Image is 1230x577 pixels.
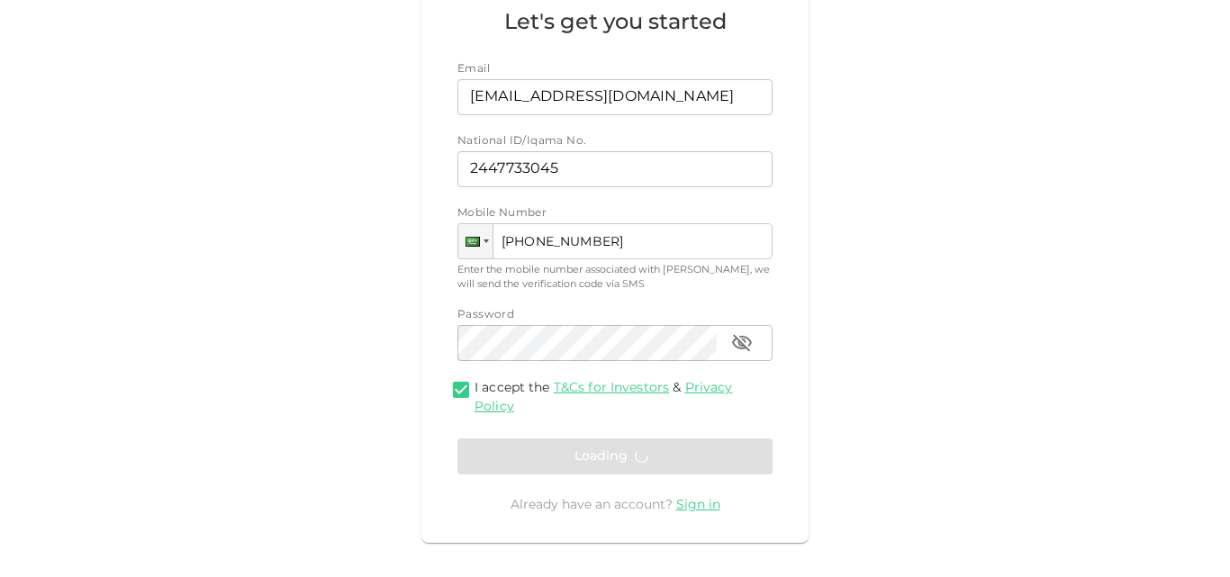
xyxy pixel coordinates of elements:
[457,7,773,40] h1: Let's get you started
[475,382,732,413] a: Privacy Policy
[457,64,490,75] span: Email
[457,136,586,147] span: National ID/Iqama No.
[457,151,773,187] input: nationalId
[457,79,753,115] input: email
[475,382,732,413] span: I accept the &
[457,205,547,223] span: Mobile Number
[457,310,514,320] span: Password
[457,263,773,293] div: Enter the mobile number associated with [PERSON_NAME], we will send the verification code via SMS
[457,325,717,361] input: password
[457,496,773,514] div: Already have an account?
[457,223,773,259] input: 1 (702) 123-4567
[676,499,720,511] a: Sign in
[448,379,475,403] span: termsConditionsForInvestmentsAccepted
[554,382,669,394] a: T&Cs for Investors
[458,224,493,258] div: Saudi Arabia: + 966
